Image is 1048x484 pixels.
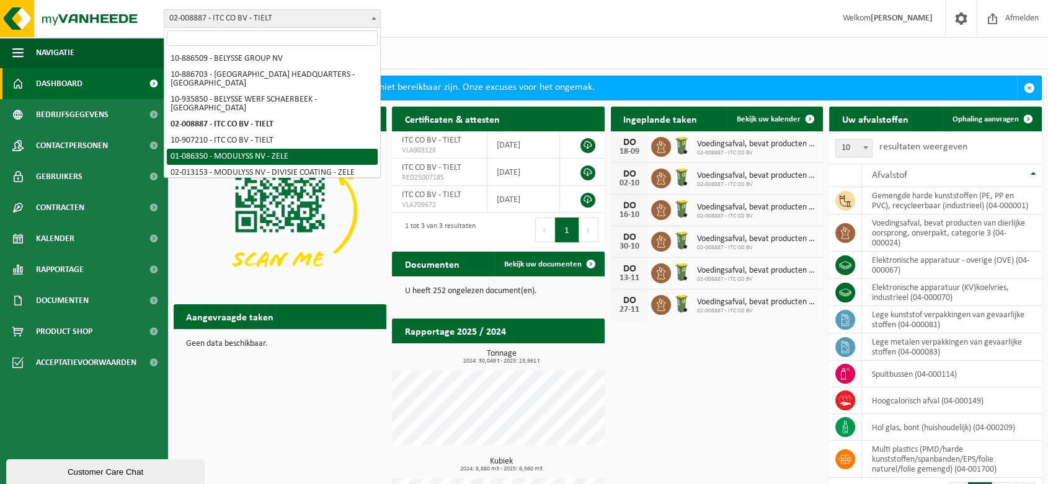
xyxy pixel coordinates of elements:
[36,254,84,285] span: Rapportage
[398,350,605,364] h3: Tonnage
[167,92,378,117] li: 10-935850 - BELYSSE WERF SCHAERBEEK - [GEOGRAPHIC_DATA]
[862,214,1042,252] td: voedingsafval, bevat producten van dierlijke oorsprong, onverpakt, categorie 3 (04-000024)
[697,276,817,283] span: 02-008887 - ITC CO BV
[862,252,1042,279] td: elektronische apparatuur - overige (OVE) (04-000067)
[953,115,1019,123] span: Ophaling aanvragen
[617,179,642,188] div: 02-10
[36,68,82,99] span: Dashboard
[726,107,822,131] a: Bekijk uw kalender
[555,218,579,242] button: 1
[617,201,642,211] div: DO
[617,169,642,179] div: DO
[617,211,642,219] div: 16-10
[697,149,817,157] span: 02-008887 - ITC CO BV
[879,142,967,152] label: resultaten weergeven
[871,170,907,180] span: Afvalstof
[36,192,84,223] span: Contracten
[862,387,1042,414] td: hoogcalorisch afval (04-000149)
[487,159,560,186] td: [DATE]
[862,414,1042,441] td: hol glas, bont (huishoudelijk) (04-000209)
[164,9,381,28] span: 02-008887 - ITC CO BV - TIELT
[671,293,692,314] img: WB-0140-HPE-GN-50
[487,131,560,159] td: [DATE]
[167,133,378,149] li: 10-907210 - ITC CO BV - TIELT
[512,343,603,367] a: Bekijk rapportage
[579,218,598,242] button: Next
[36,130,108,161] span: Contactpersonen
[167,117,378,133] li: 02-008887 - ITC CO BV - TIELT
[36,99,109,130] span: Bedrijfsgegevens
[617,264,642,274] div: DO
[392,319,518,343] h2: Rapportage 2025 / 2024
[671,262,692,283] img: WB-0140-HPE-GN-50
[671,230,692,251] img: WB-0140-HPE-GN-50
[697,244,817,252] span: 02-008887 - ITC CO BV
[697,307,817,315] span: 02-008887 - ITC CO BV
[401,190,461,200] span: ITC CO BV - TIELT
[36,161,82,192] span: Gebruikers
[401,200,477,210] span: VLA709672
[943,107,1041,131] a: Ophaling aanvragen
[862,361,1042,387] td: spuitbussen (04-000114)
[829,107,920,131] h2: Uw afvalstoffen
[697,213,817,220] span: 02-008887 - ITC CO BV
[871,14,933,23] strong: [PERSON_NAME]
[398,358,605,364] span: 2024: 30,049 t - 2025: 23,661 t
[164,10,380,27] span: 02-008887 - ITC CO BV - TIELT
[736,115,800,123] span: Bekijk uw kalender
[617,232,642,242] div: DO
[697,234,817,244] span: Voedingsafval, bevat producten van dierlijke oorsprong, onverpakt, categorie 3
[617,274,642,283] div: 13-11
[401,136,461,145] span: ITC CO BV - TIELT
[401,173,477,183] span: RED25007185
[398,216,475,244] div: 1 tot 3 van 3 resultaten
[401,146,477,156] span: VLA903128
[697,139,817,149] span: Voedingsafval, bevat producten van dierlijke oorsprong, onverpakt, categorie 3
[836,139,872,157] span: 10
[167,67,378,92] li: 10-886703 - [GEOGRAPHIC_DATA] HEADQUARTERS - [GEOGRAPHIC_DATA]
[494,252,603,276] a: Bekijk uw documenten
[671,167,692,188] img: WB-0140-HPE-GN-50
[167,149,378,165] li: 01-086350 - MODULYSS NV - ZELE
[862,187,1042,214] td: gemengde harde kunststoffen (PE, PP en PVC), recycleerbaar (industrieel) (04-000001)
[36,347,136,378] span: Acceptatievoorwaarden
[36,285,89,316] span: Documenten
[862,333,1042,361] td: lege metalen verpakkingen van gevaarlijke stoffen (04-000083)
[167,51,378,67] li: 10-886509 - BELYSSE GROUP NV
[392,107,512,131] h2: Certificaten & attesten
[697,203,817,213] span: Voedingsafval, bevat producten van dierlijke oorsprong, onverpakt, categorie 3
[504,260,582,268] span: Bekijk uw documenten
[862,441,1042,478] td: multi plastics (PMD/harde kunststoffen/spanbanden/EPS/folie naturel/folie gemengd) (04-001700)
[36,316,92,347] span: Product Shop
[36,37,74,68] span: Navigatie
[671,135,692,156] img: WB-0140-HPE-GN-50
[6,457,207,484] iframe: chat widget
[404,287,592,296] p: U heeft 252 ongelezen document(en).
[697,266,817,276] span: Voedingsafval, bevat producten van dierlijke oorsprong, onverpakt, categorie 3
[487,186,560,213] td: [DATE]
[617,138,642,147] div: DO
[174,131,386,291] img: Download de VHEPlus App
[174,304,286,328] h2: Aangevraagde taken
[535,218,555,242] button: Previous
[697,181,817,188] span: 02-008887 - ITC CO BV
[617,147,642,156] div: 18-09
[617,296,642,306] div: DO
[862,279,1042,306] td: elektronische apparatuur (KV)koelvries, industrieel (04-000070)
[617,306,642,314] div: 27-11
[671,198,692,219] img: WB-0140-HPE-GN-50
[611,107,709,131] h2: Ingeplande taken
[697,171,817,181] span: Voedingsafval, bevat producten van dierlijke oorsprong, onverpakt, categorie 3
[617,242,642,251] div: 30-10
[186,340,374,348] p: Geen data beschikbaar.
[398,457,605,472] h3: Kubiek
[36,223,74,254] span: Kalender
[835,139,873,157] span: 10
[392,252,471,276] h2: Documenten
[862,306,1042,333] td: lege kunststof verpakkingen van gevaarlijke stoffen (04-000081)
[197,76,1017,100] div: Deze avond zal MyVanheede van 18u tot 21u niet bereikbaar zijn. Onze excuses voor het ongemak.
[401,163,461,172] span: ITC CO BV - TIELT
[697,297,817,307] span: Voedingsafval, bevat producten van dierlijke oorsprong, onverpakt, categorie 3
[398,466,605,472] span: 2024: 8,880 m3 - 2025: 6,560 m3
